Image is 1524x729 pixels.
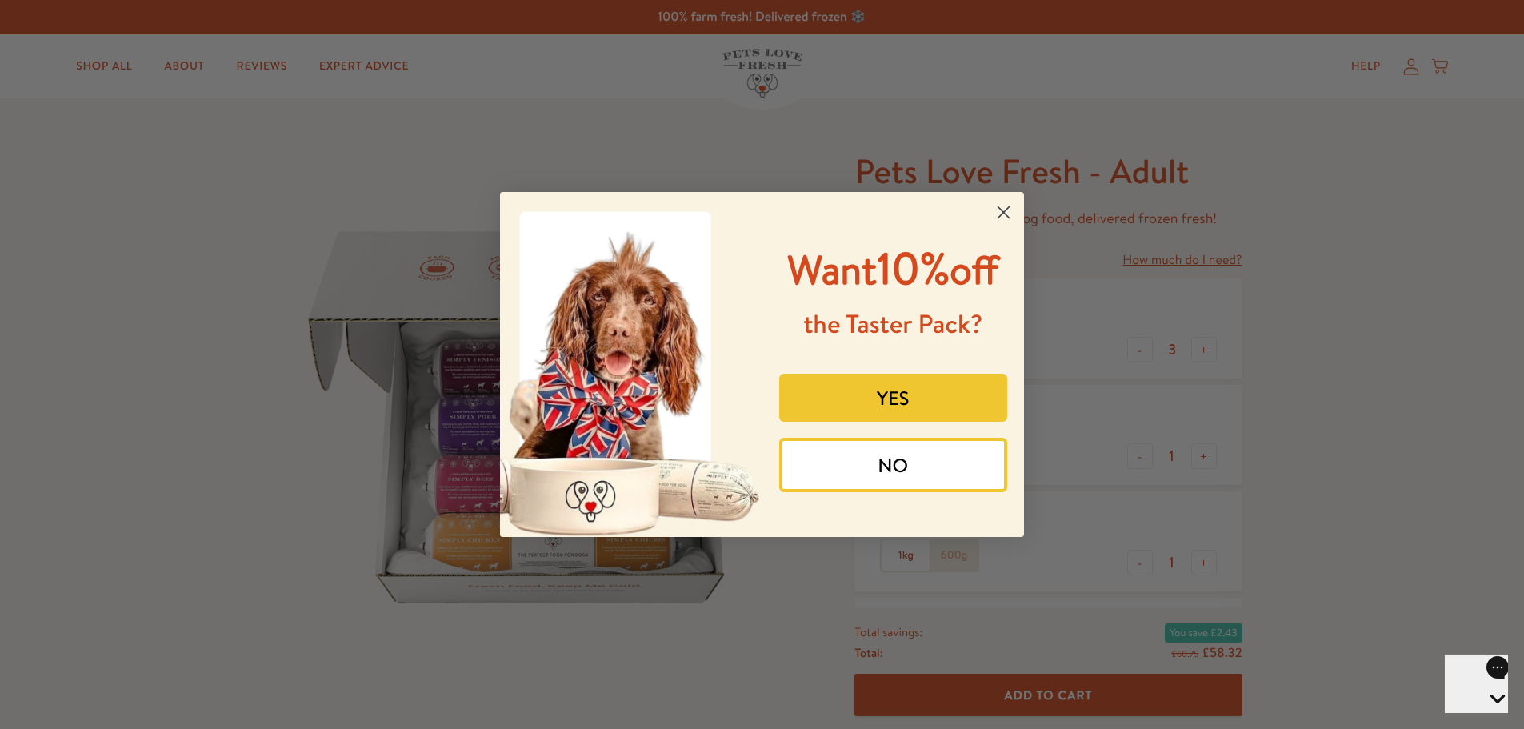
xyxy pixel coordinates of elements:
img: 8afefe80-1ef6-417a-b86b-9520c2248d41.jpeg [500,192,762,537]
span: off [950,242,999,298]
span: Want [787,242,877,298]
iframe: Gorgias live chat messenger [1444,654,1508,713]
span: the Taster Pack? [803,306,982,342]
button: Close dialog [990,198,1018,226]
button: NO [779,438,1008,492]
button: YES [779,374,1008,422]
span: 10% [787,237,999,298]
